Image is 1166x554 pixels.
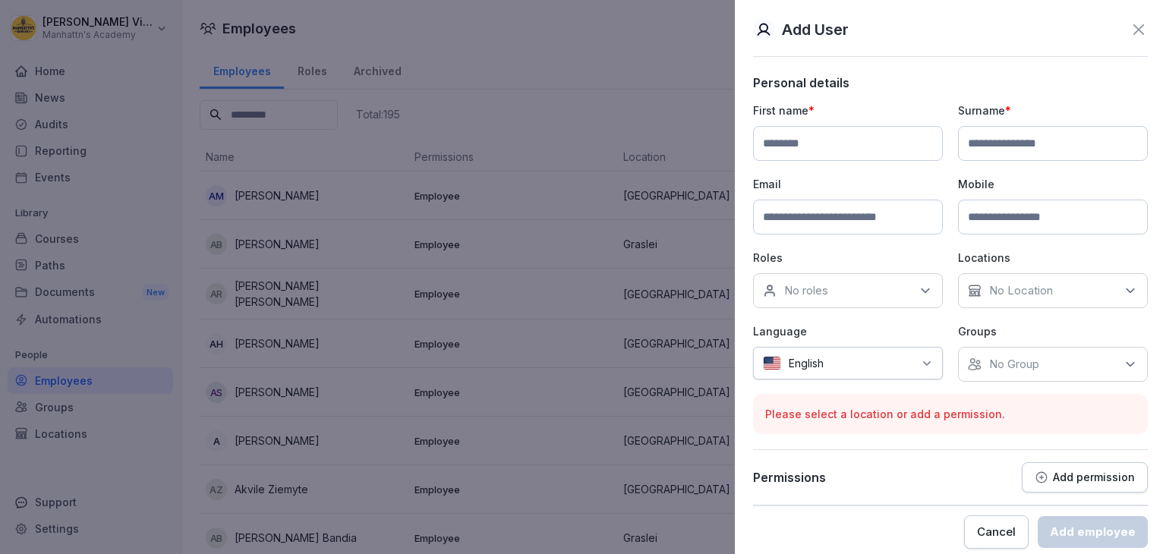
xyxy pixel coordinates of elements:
[753,250,943,266] p: Roles
[958,323,1148,339] p: Groups
[977,524,1016,540] div: Cancel
[753,323,943,339] p: Language
[1038,516,1148,548] button: Add employee
[753,102,943,118] p: First name
[753,75,1148,90] p: Personal details
[989,357,1039,372] p: No Group
[753,347,943,379] div: English
[765,406,1136,422] p: Please select a location or add a permission.
[958,102,1148,118] p: Surname
[1050,524,1136,540] div: Add employee
[958,250,1148,266] p: Locations
[989,283,1053,298] p: No Location
[784,283,828,298] p: No roles
[763,356,781,370] img: us.svg
[964,515,1029,549] button: Cancel
[753,176,943,192] p: Email
[1053,471,1135,483] p: Add permission
[753,470,826,485] p: Permissions
[1022,462,1148,493] button: Add permission
[958,176,1148,192] p: Mobile
[782,18,849,41] p: Add User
